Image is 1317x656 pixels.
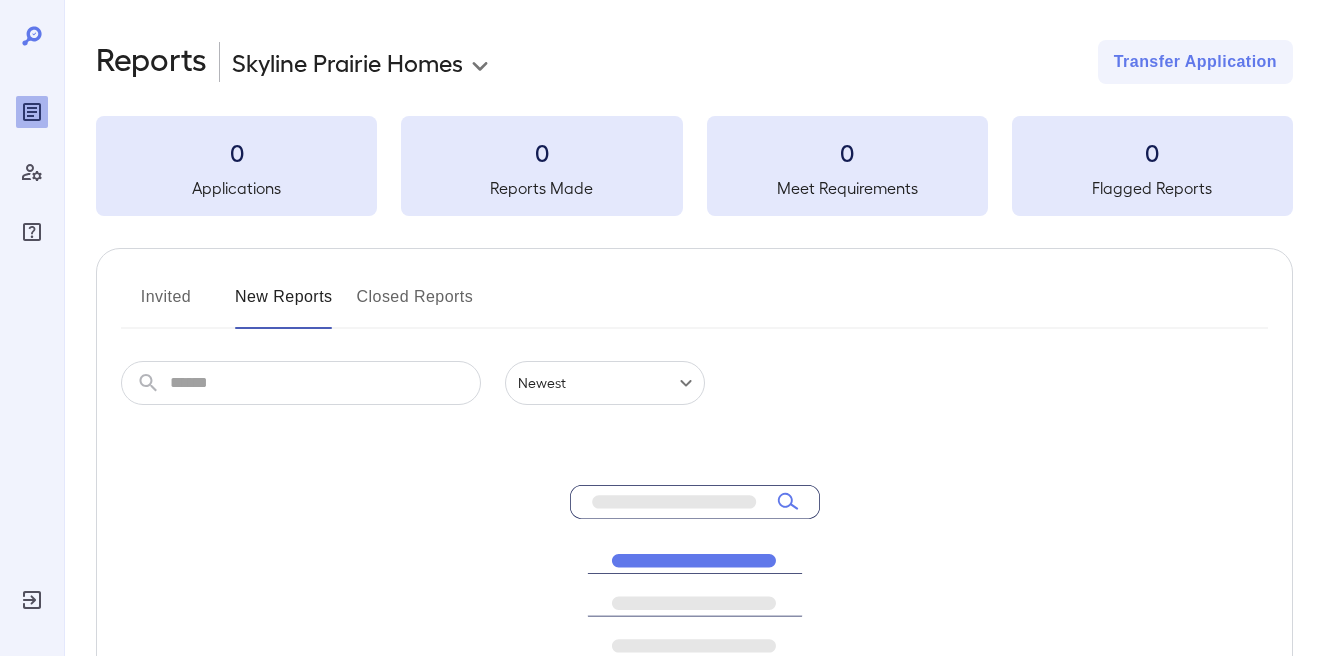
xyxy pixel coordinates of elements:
button: Invited [121,281,211,329]
p: Skyline Prairie Homes [232,46,463,78]
h5: Reports Made [401,176,682,200]
h2: Reports [96,40,207,84]
div: Manage Users [16,156,48,188]
h3: 0 [96,136,377,168]
h5: Meet Requirements [707,176,988,200]
div: FAQ [16,216,48,248]
button: Closed Reports [357,281,474,329]
h5: Flagged Reports [1012,176,1293,200]
div: Newest [505,361,705,405]
h3: 0 [707,136,988,168]
h3: 0 [1012,136,1293,168]
summary: 0Applications0Reports Made0Meet Requirements0Flagged Reports [96,116,1293,216]
h5: Applications [96,176,377,200]
div: Reports [16,96,48,128]
h3: 0 [401,136,682,168]
button: New Reports [235,281,333,329]
button: Transfer Application [1098,40,1293,84]
div: Log Out [16,584,48,616]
